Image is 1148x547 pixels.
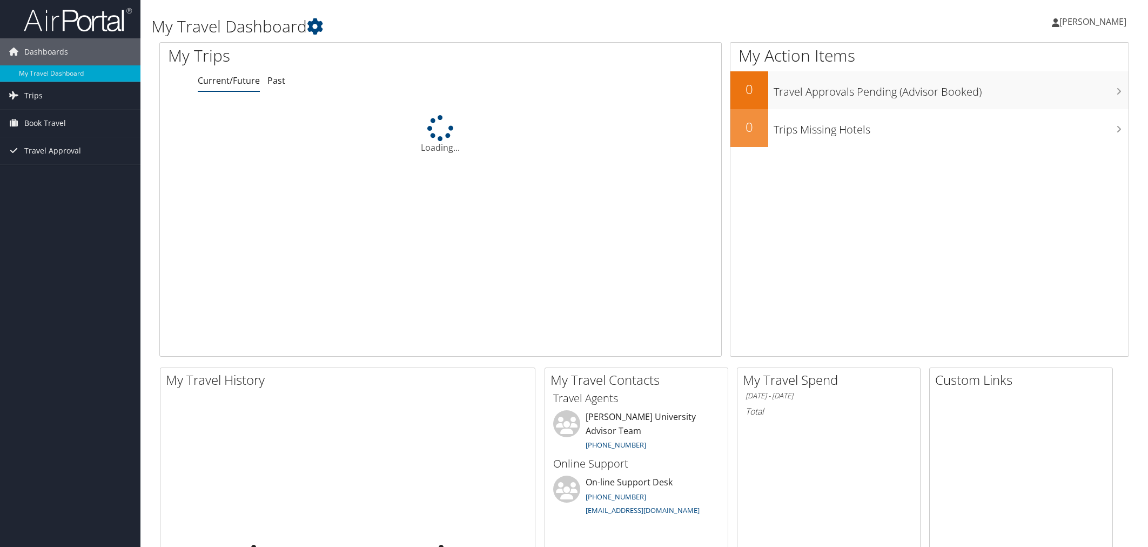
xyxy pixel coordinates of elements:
[586,492,646,502] a: [PHONE_NUMBER]
[24,137,81,164] span: Travel Approval
[151,15,809,38] h1: My Travel Dashboard
[730,80,768,98] h2: 0
[166,371,535,389] h2: My Travel History
[730,71,1129,109] a: 0Travel Approvals Pending (Advisor Booked)
[24,38,68,65] span: Dashboards
[548,476,725,520] li: On-line Support Desk
[730,44,1129,67] h1: My Action Items
[553,391,720,406] h3: Travel Agents
[935,371,1112,389] h2: Custom Links
[774,117,1129,137] h3: Trips Missing Hotels
[24,110,66,137] span: Book Travel
[267,75,285,86] a: Past
[730,118,768,136] h2: 0
[160,115,721,154] div: Loading...
[198,75,260,86] a: Current/Future
[774,79,1129,99] h3: Travel Approvals Pending (Advisor Booked)
[24,82,43,109] span: Trips
[168,44,479,67] h1: My Trips
[24,7,132,32] img: airportal-logo.png
[1052,5,1137,38] a: [PERSON_NAME]
[730,109,1129,147] a: 0Trips Missing Hotels
[553,456,720,471] h3: Online Support
[743,371,920,389] h2: My Travel Spend
[586,505,700,515] a: [EMAIL_ADDRESS][DOMAIN_NAME]
[746,405,912,417] h6: Total
[1059,16,1126,28] span: [PERSON_NAME]
[586,440,646,450] a: [PHONE_NUMBER]
[746,391,912,401] h6: [DATE] - [DATE]
[548,410,725,455] li: [PERSON_NAME] University Advisor Team
[550,371,728,389] h2: My Travel Contacts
